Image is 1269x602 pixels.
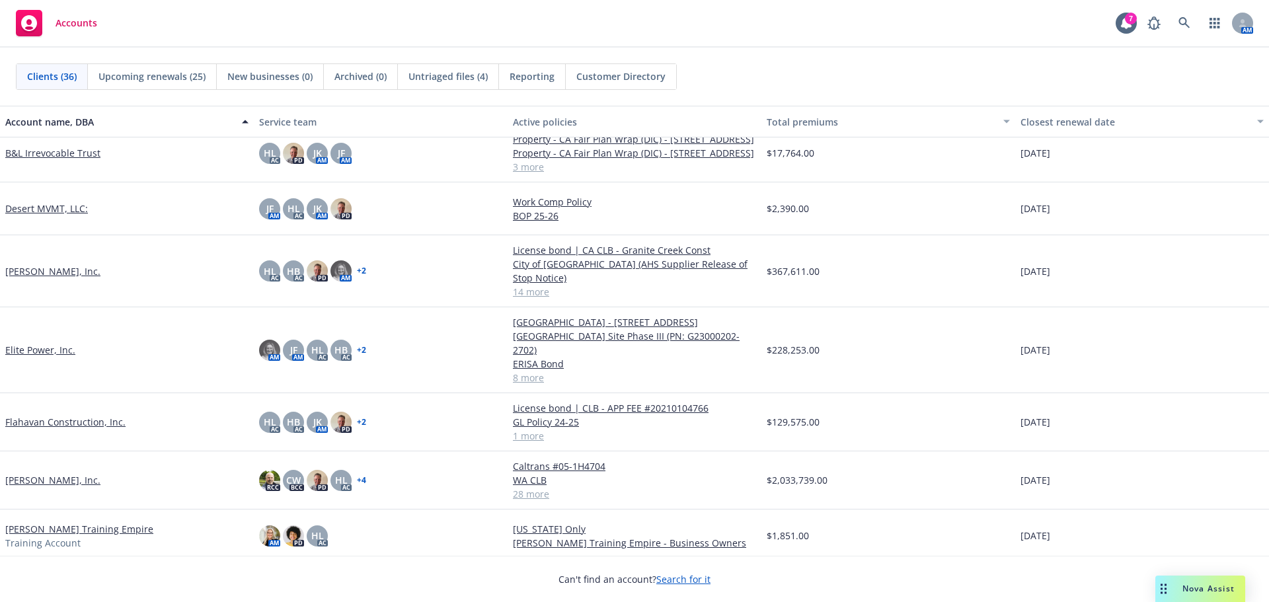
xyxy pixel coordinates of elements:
[227,69,313,83] span: New businesses (0)
[357,346,366,354] a: + 2
[1020,202,1050,215] span: [DATE]
[286,473,301,487] span: CW
[1020,415,1050,429] span: [DATE]
[513,415,756,429] a: GL Policy 24-25
[264,146,276,160] span: HL
[5,202,88,215] a: Desert MVMT, LLC:
[767,115,995,129] div: Total premiums
[1020,264,1050,278] span: [DATE]
[311,529,324,543] span: HL
[335,473,348,487] span: HL
[264,264,276,278] span: HL
[290,343,297,357] span: JF
[5,264,100,278] a: [PERSON_NAME], Inc.
[1020,343,1050,357] span: [DATE]
[1202,10,1228,36] a: Switch app
[313,202,322,215] span: JK
[767,473,827,487] span: $2,033,739.00
[767,202,809,215] span: $2,390.00
[767,415,820,429] span: $129,575.00
[1155,576,1172,602] div: Drag to move
[1155,576,1245,602] button: Nova Assist
[1125,11,1137,22] div: 7
[330,198,352,219] img: photo
[1020,529,1050,543] span: [DATE]
[5,536,81,550] span: Training Account
[513,195,756,209] a: Work Comp Policy
[254,106,508,137] button: Service team
[513,429,756,443] a: 1 more
[513,257,756,285] a: City of [GEOGRAPHIC_DATA] (AHS Supplier Release of Stop Notice)
[513,401,756,415] a: License bond | CLB - APP FEE #20210104766
[357,476,366,484] a: + 4
[1020,473,1050,487] span: [DATE]
[513,160,756,174] a: 3 more
[513,209,756,223] a: BOP 25-26
[1020,115,1249,129] div: Closest renewal date
[259,470,280,491] img: photo
[1020,146,1050,160] span: [DATE]
[513,536,756,550] a: [PERSON_NAME] Training Empire - Business Owners
[767,529,809,543] span: $1,851.00
[313,146,322,160] span: JK
[259,340,280,361] img: photo
[56,18,97,28] span: Accounts
[5,146,100,160] a: B&L Irrevocable Trust
[311,343,324,357] span: HL
[513,132,756,146] a: Property - CA Fair Plan Wrap (DIC) - [STREET_ADDRESS]
[513,315,756,357] a: [GEOGRAPHIC_DATA] - [STREET_ADDRESS][GEOGRAPHIC_DATA] Site Phase III (PN: G23000202-2702)
[761,106,1015,137] button: Total premiums
[11,5,102,42] a: Accounts
[513,487,756,501] a: 28 more
[259,525,280,546] img: photo
[1182,583,1235,594] span: Nova Assist
[656,573,711,585] a: Search for it
[5,343,75,357] a: Elite Power, Inc.
[5,115,234,129] div: Account name, DBA
[338,146,345,160] span: JF
[767,264,820,278] span: $367,611.00
[1141,10,1167,36] a: Report a Bug
[513,371,756,385] a: 8 more
[307,260,328,282] img: photo
[357,418,366,426] a: + 2
[283,143,304,164] img: photo
[288,202,300,215] span: HL
[334,69,387,83] span: Archived (0)
[513,243,756,257] a: License bond | CA CLB - Granite Creek Const
[330,260,352,282] img: photo
[357,267,366,275] a: + 2
[287,415,300,429] span: HB
[313,415,322,429] span: JK
[508,106,761,137] button: Active policies
[513,357,756,371] a: ERISA Bond
[264,415,276,429] span: HL
[259,115,502,129] div: Service team
[5,522,153,536] a: [PERSON_NAME] Training Empire
[513,522,756,536] a: [US_STATE] Only
[1015,106,1269,137] button: Closest renewal date
[307,470,328,491] img: photo
[283,525,304,546] img: photo
[266,202,274,215] span: JF
[513,115,756,129] div: Active policies
[5,473,100,487] a: [PERSON_NAME], Inc.
[408,69,488,83] span: Untriaged files (4)
[513,459,756,473] a: Caltrans #05-1H4704
[5,415,126,429] a: Flahavan Construction, Inc.
[510,69,555,83] span: Reporting
[576,69,666,83] span: Customer Directory
[767,343,820,357] span: $228,253.00
[287,264,300,278] span: HB
[513,473,756,487] a: WA CLB
[1171,10,1198,36] a: Search
[513,146,756,160] a: Property - CA Fair Plan Wrap (DIC) - [STREET_ADDRESS]
[330,412,352,433] img: photo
